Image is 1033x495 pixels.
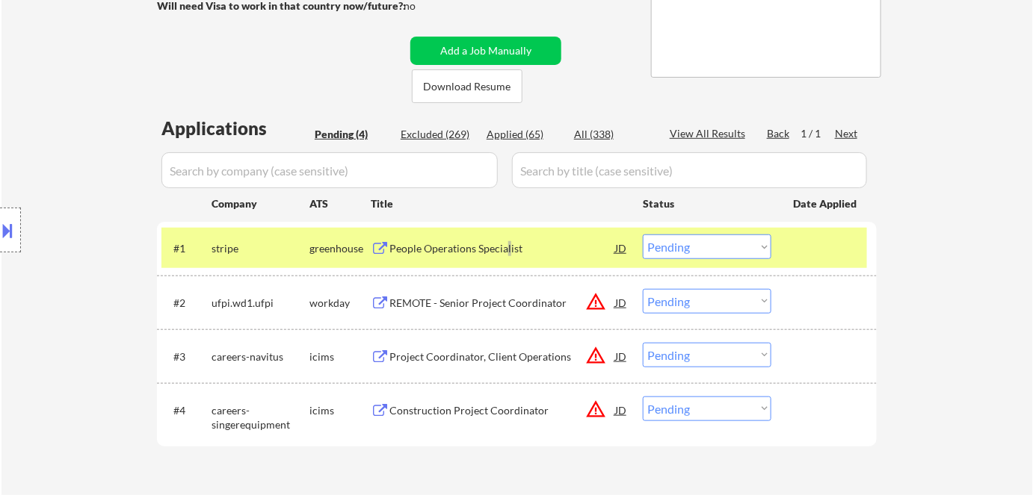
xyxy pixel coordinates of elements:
div: Title [371,196,629,211]
input: Search by company (case sensitive) [161,152,498,188]
div: View All Results [670,126,750,141]
div: icims [309,403,371,418]
div: People Operations Specialist [389,241,615,256]
button: warning_amber [585,399,606,420]
div: #4 [173,403,200,418]
button: Add a Job Manually [410,37,561,65]
div: Status [643,190,771,217]
div: Construction Project Coordinator [389,403,615,418]
div: Excluded (269) [401,127,475,142]
button: warning_amber [585,345,606,366]
div: JD [614,289,629,316]
div: 1 / 1 [801,126,835,141]
button: Download Resume [412,69,522,103]
div: workday [309,296,371,311]
div: Next [835,126,859,141]
div: Back [767,126,791,141]
div: REMOTE - Senior Project Coordinator [389,296,615,311]
input: Search by title (case sensitive) [512,152,867,188]
div: JD [614,343,629,370]
div: JD [614,234,629,261]
div: ATS [309,196,371,211]
div: careers-singerequipment [212,403,309,432]
div: greenhouse [309,241,371,256]
div: icims [309,349,371,364]
div: All (338) [574,127,649,142]
div: Pending (4) [315,127,389,142]
div: Applied (65) [487,127,561,142]
div: JD [614,396,629,423]
div: Date Applied [793,196,859,211]
div: Project Coordinator, Client Operations [389,349,615,364]
button: warning_amber [585,291,606,312]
